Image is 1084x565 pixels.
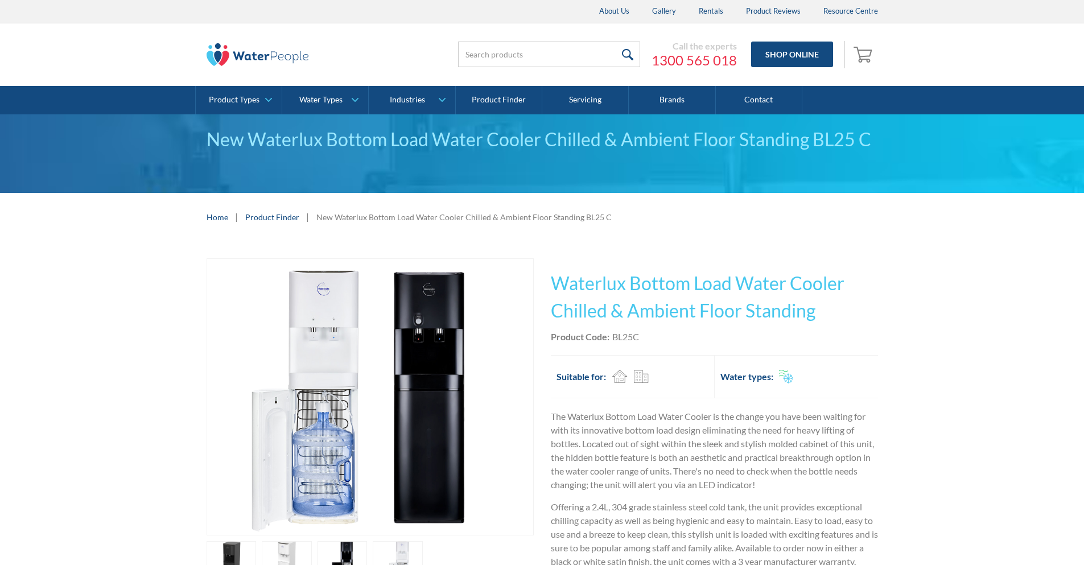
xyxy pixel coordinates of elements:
[245,211,299,223] a: Product Finder
[305,210,311,224] div: |
[629,86,715,114] a: Brands
[612,330,639,344] div: BL25C
[751,42,833,67] a: Shop Online
[652,40,737,52] div: Call the experts
[207,211,228,223] a: Home
[207,126,878,153] div: New Waterlux Bottom Load Water Cooler Chilled & Ambient Floor Standing BL25 C
[551,270,878,324] h1: Waterlux Bottom Load Water Cooler Chilled & Ambient Floor Standing
[316,211,612,223] div: New Waterlux Bottom Load Water Cooler Chilled & Ambient Floor Standing BL25 C
[390,95,425,105] div: Industries
[234,210,240,224] div: |
[551,410,878,492] p: The Waterlux Bottom Load Water Cooler is the change you have been waiting for with its innovative...
[720,370,773,383] h2: Water types:
[542,86,629,114] a: Servicing
[369,86,455,114] a: Industries
[458,42,640,67] input: Search products
[851,41,878,68] a: Open empty cart
[557,370,606,383] h2: Suitable for:
[551,331,609,342] strong: Product Code:
[854,45,875,63] img: shopping cart
[299,95,343,105] div: Water Types
[207,258,534,535] a: open lightbox
[232,259,508,535] img: New Waterlux Bottom Load Water Cooler Chilled & Ambient Floor Standing BL25 C
[652,52,737,69] a: 1300 565 018
[196,86,282,114] a: Product Types
[716,86,802,114] a: Contact
[207,43,309,66] img: The Water People
[282,86,368,114] a: Water Types
[456,86,542,114] a: Product Finder
[209,95,259,105] div: Product Types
